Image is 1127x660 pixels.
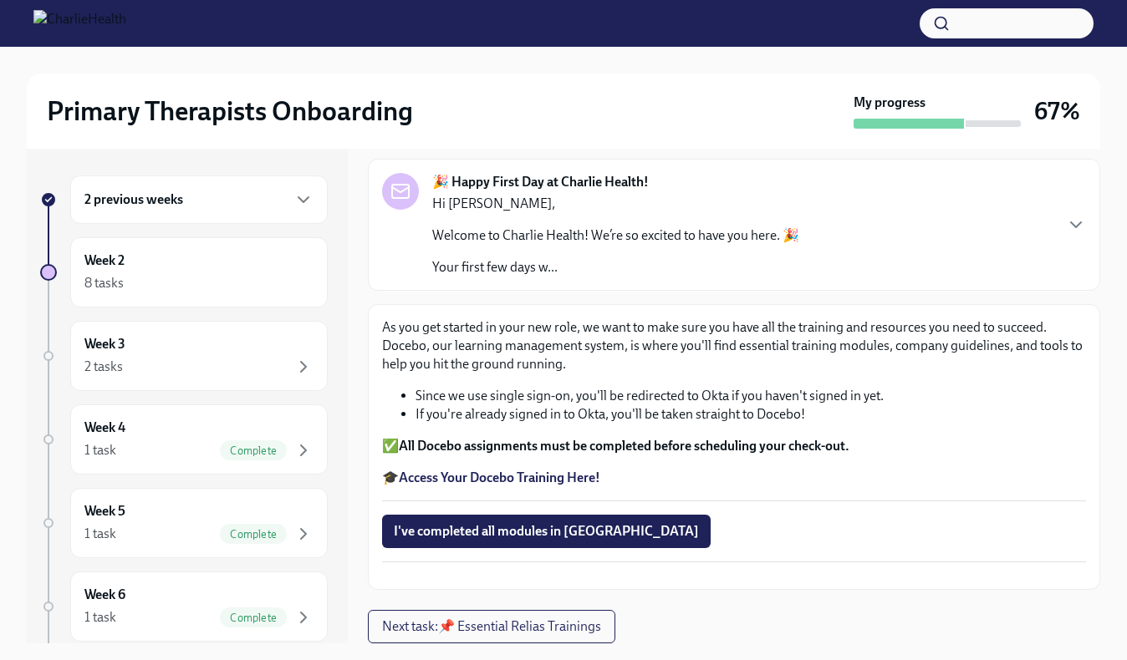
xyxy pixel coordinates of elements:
p: Your first few days w... [432,258,799,277]
p: As you get started in your new role, we want to make sure you have all the training and resources... [382,318,1086,373]
h6: Week 3 [84,335,125,353]
span: I've completed all modules in [GEOGRAPHIC_DATA] [394,523,699,540]
div: 8 tasks [84,274,124,292]
a: Week 51 taskComplete [40,488,328,558]
div: 1 task [84,525,116,543]
span: Complete [220,528,287,541]
li: Since we use single sign-on, you'll be redirected to Okta if you haven't signed in yet. [416,387,1086,405]
strong: 🎉 Happy First Day at Charlie Health! [432,173,649,191]
strong: All Docebo assignments must be completed before scheduling your check-out. [399,438,849,454]
h6: Week 6 [84,586,125,604]
div: 2 tasks [84,358,123,376]
a: Week 61 taskComplete [40,571,328,642]
span: Complete [220,444,287,457]
a: Week 41 taskComplete [40,404,328,475]
p: Hi [PERSON_NAME], [432,195,799,213]
span: Complete [220,612,287,624]
li: If you're already signed in to Okta, you'll be taken straight to Docebo! [416,405,1086,424]
button: Next task:📌 Essential Relias Trainings [368,610,615,643]
h6: Week 5 [84,502,125,520]
h6: Week 2 [84,251,125,270]
h3: 67% [1034,96,1080,126]
div: 2 previous weeks [70,175,328,224]
strong: My progress [854,94,926,112]
p: Welcome to Charlie Health! We’re so excited to have you here. 🎉 [432,226,799,245]
h6: Week 4 [84,419,125,437]
div: 1 task [84,441,116,459]
h2: Primary Therapists Onboarding [47,94,413,128]
a: Access Your Docebo Training Here! [399,470,600,485]
button: I've completed all modules in [GEOGRAPHIC_DATA] [382,515,711,548]
a: Week 32 tasks [40,321,328,391]
p: ✅ [382,437,1086,455]
img: CharlieHealth [33,10,126,37]
p: 🎓 [382,469,1086,487]
h6: 2 previous weeks [84,190,183,209]
div: 1 task [84,608,116,627]
a: Week 28 tasks [40,237,328,307]
span: Next task : 📌 Essential Relias Trainings [382,618,601,635]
